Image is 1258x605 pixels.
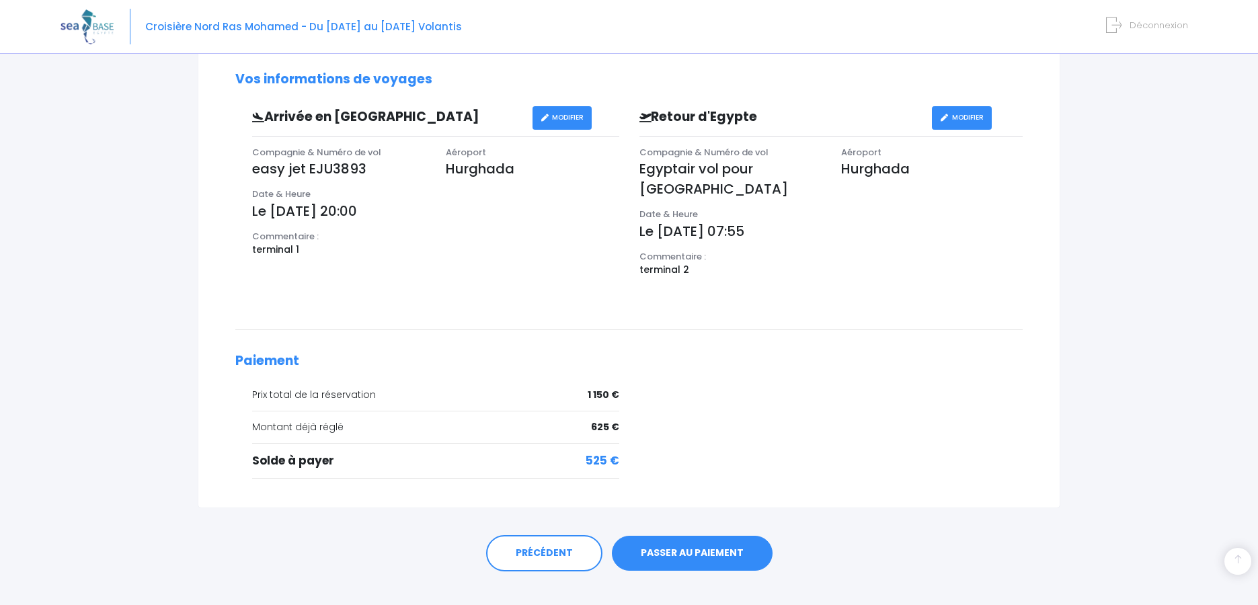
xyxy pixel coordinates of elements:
[841,159,1023,179] p: Hurghada
[252,230,319,243] span: Commentaire :
[252,243,619,257] p: terminal 1
[1130,19,1188,32] span: Déconnexion
[639,159,821,199] p: Egyptair vol pour [GEOGRAPHIC_DATA]
[639,263,1023,277] p: terminal 2
[235,72,1023,87] h2: Vos informations de voyages
[252,201,619,221] p: Le [DATE] 20:00
[252,388,619,402] div: Prix total de la réservation
[629,110,932,125] h3: Retour d'Egypte
[235,354,1023,369] h2: Paiement
[446,146,486,159] span: Aéroport
[586,452,619,470] span: 525 €
[145,19,462,34] span: Croisière Nord Ras Mohamed - Du [DATE] au [DATE] Volantis
[932,106,992,130] a: MODIFIER
[639,208,698,220] span: Date & Heure
[612,536,773,571] a: PASSER AU PAIEMENT
[639,221,1023,241] p: Le [DATE] 07:55
[841,146,881,159] span: Aéroport
[252,452,619,470] div: Solde à payer
[588,388,619,402] span: 1 150 €
[252,146,381,159] span: Compagnie & Numéro de vol
[252,159,426,179] p: easy jet EJU3893
[252,420,619,434] div: Montant déjà réglé
[486,535,602,571] a: PRÉCÉDENT
[242,110,533,125] h3: Arrivée en [GEOGRAPHIC_DATA]
[252,188,311,200] span: Date & Heure
[446,159,619,179] p: Hurghada
[591,420,619,434] span: 625 €
[533,106,592,130] a: MODIFIER
[639,146,769,159] span: Compagnie & Numéro de vol
[639,250,706,263] span: Commentaire :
